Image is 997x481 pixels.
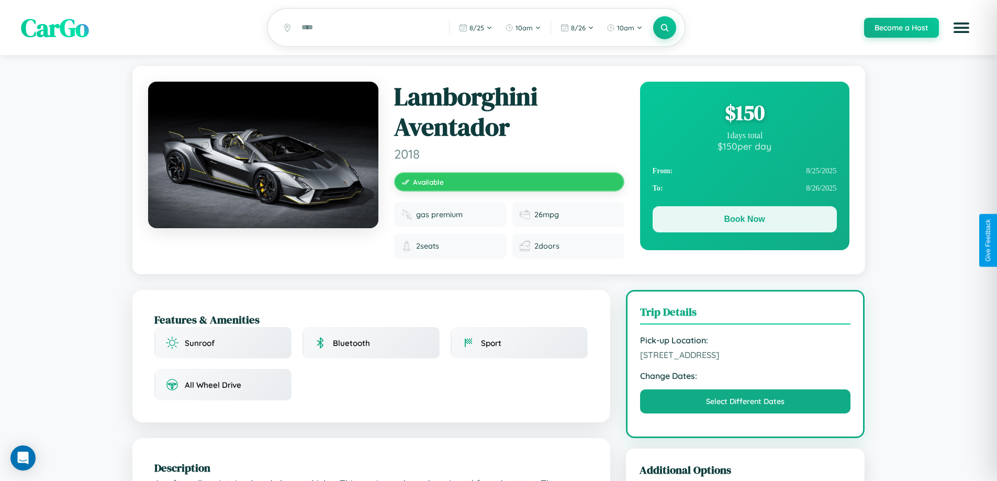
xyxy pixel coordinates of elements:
[555,19,599,36] button: 8/26
[640,462,852,477] h3: Additional Options
[416,241,439,251] span: 2 seats
[154,460,588,475] h2: Description
[534,241,559,251] span: 2 doors
[864,18,939,38] button: Become a Host
[617,24,634,32] span: 10am
[520,241,530,251] img: Doors
[481,338,501,348] span: Sport
[185,380,241,390] span: All Wheel Drive
[984,219,992,262] div: Give Feedback
[653,184,663,193] strong: To:
[394,146,624,162] span: 2018
[653,166,673,175] strong: From:
[653,131,837,140] div: 1 days total
[640,335,851,345] strong: Pick-up Location:
[571,24,586,32] span: 8 / 26
[469,24,484,32] span: 8 / 25
[401,209,412,220] img: Fuel type
[601,19,648,36] button: 10am
[516,24,533,32] span: 10am
[21,10,89,45] span: CarGo
[148,82,378,228] img: Lamborghini Aventador 2018
[394,82,624,142] h1: Lamborghini Aventador
[534,210,559,219] span: 26 mpg
[640,371,851,381] strong: Change Dates:
[454,19,498,36] button: 8/25
[500,19,546,36] button: 10am
[520,209,530,220] img: Fuel efficiency
[947,13,976,42] button: Open menu
[640,350,851,360] span: [STREET_ADDRESS]
[653,180,837,197] div: 8 / 26 / 2025
[653,98,837,127] div: $ 150
[154,312,588,327] h2: Features & Amenities
[653,140,837,152] div: $ 150 per day
[653,162,837,180] div: 8 / 25 / 2025
[640,389,851,413] button: Select Different Dates
[413,177,444,186] span: Available
[10,445,36,471] div: Open Intercom Messenger
[653,206,837,232] button: Book Now
[416,210,463,219] span: gas premium
[333,338,370,348] span: Bluetooth
[185,338,215,348] span: Sunroof
[401,241,412,251] img: Seats
[640,304,851,325] h3: Trip Details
